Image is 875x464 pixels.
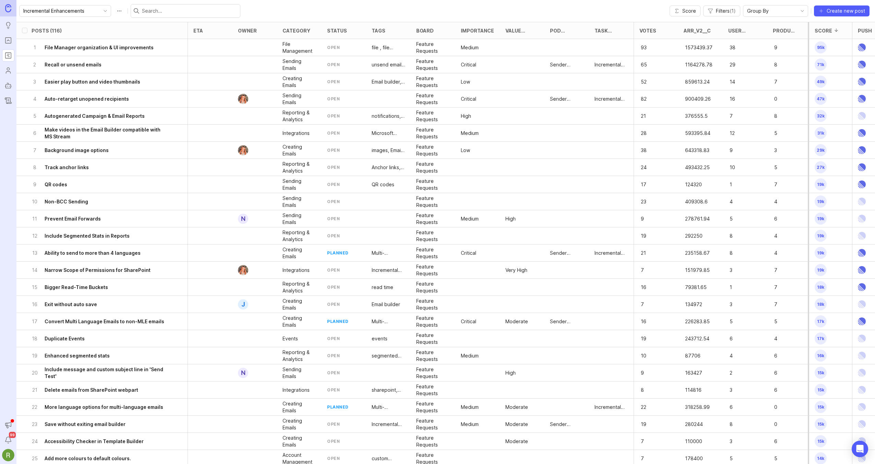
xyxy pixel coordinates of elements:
h6: Easier play button and video thumbnails [45,78,140,85]
p: unsend email, Incremental Enhancements [372,61,405,68]
p: 87706 [684,351,705,361]
p: 23 [639,197,661,206]
button: Notifications [2,434,14,446]
p: 5 [773,128,794,138]
p: 6 [773,214,794,224]
img: Linear Logo [858,279,866,296]
p: 5 [728,317,750,326]
p: 15 [32,284,38,291]
div: Creating Emails [283,75,316,89]
p: 1 [728,283,750,292]
p: 7 [639,454,661,463]
p: 5 [728,214,750,224]
p: 5 [32,113,38,120]
p: 9 [728,146,750,155]
span: Create new post [827,8,865,14]
div: open [327,79,340,85]
h6: Accessibility Checker in Template Builder [45,438,144,445]
h6: More language options for multi-language emails [45,404,163,411]
p: file , file manager [372,44,405,51]
p: 28 [639,128,661,138]
p: 22 [639,402,661,412]
span: 47k [815,93,827,105]
a: Roadmaps [2,49,14,62]
div: board [416,28,434,33]
div: Medium [461,44,479,51]
p: File Management [283,41,316,54]
a: Changelog [2,95,14,107]
p: 0 [773,94,794,104]
p: 20 [32,369,38,376]
h6: Non-BCC Sending [45,198,88,205]
div: Email builder, videos [372,78,405,85]
h6: Auto-retarget unopened recipients [45,96,129,102]
img: Linear Logo [858,142,866,159]
p: 16 [728,94,750,104]
button: 22More language options for multi-language emails [32,399,168,415]
div: Push [858,28,872,33]
p: Sending Emails [283,92,316,106]
button: 9QR codes [32,176,168,193]
div: Feature Requests [416,92,450,106]
p: 4 [773,197,794,206]
div: Critical [461,96,476,102]
h6: Add more colours to default colours. [45,455,131,462]
h6: Bigger Read-Time Buckets [45,284,108,291]
h6: Save without exiting email builder [45,421,125,428]
div: Task Type [595,28,620,33]
p: 4 [773,231,794,241]
h6: Narrow Scope of Permissions for SharePoint [45,267,151,274]
p: Sender Experience [550,61,584,68]
p: 859613.24 [684,77,705,87]
span: 71k [815,59,827,71]
p: Incremental Enhancement [595,96,628,102]
p: 1164278.78 [684,60,705,70]
p: 9 [32,181,38,188]
p: 7 [639,265,661,275]
svg: toggle icon [100,8,111,14]
img: Linear Logo [858,262,866,278]
img: Linear Logo [858,39,866,56]
h6: Enhanced segmented stats [45,352,110,359]
div: Pod Ownership [550,28,581,33]
p: 82 [639,94,661,104]
div: Feature Requests [416,75,450,89]
div: Incremental Enhancement [595,61,628,68]
p: 21 [639,111,661,121]
p: 8 [773,111,794,121]
div: Critical [461,61,476,68]
span: 95k [815,41,827,53]
p: 134972 [684,300,705,309]
img: Linear Logo [858,227,866,244]
p: 6 [773,368,794,378]
p: 3 [32,78,38,85]
p: 114816 [684,385,705,395]
p: 318258.99 [684,402,705,412]
p: Reporting & Analytics [283,109,316,123]
span: ( 1 ) [730,8,736,14]
p: 110000 [684,437,705,446]
button: 17Convert Multi Language Emails to non-MLE emails [32,313,168,330]
h6: Delete emails from SharePoint webpart [45,387,138,393]
p: 8 [32,164,38,171]
div: Importance [461,28,494,33]
p: 3 [728,385,750,395]
p: 7 [773,77,794,87]
button: Ryan Duguid [2,449,14,461]
button: 6Make videos in the Email Builder compatible with MS Stream [32,125,168,141]
p: 7 [773,265,794,275]
h6: Include Segmented Stats in Reports [45,233,130,239]
p: Sender Experience [550,96,584,102]
h6: Exit without auto save [45,301,97,308]
img: Linear Logo [858,210,866,227]
p: 19 [639,231,661,241]
p: 6 [728,334,750,343]
div: toggle menu [19,5,111,17]
p: 643318.83 [684,146,705,155]
div: Product Desire [773,28,798,33]
p: 1 [728,180,750,189]
button: 3Easier play button and video thumbnails [32,73,168,90]
p: 7 [32,147,38,154]
p: 292250 [684,231,705,241]
div: Votes [639,28,656,33]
